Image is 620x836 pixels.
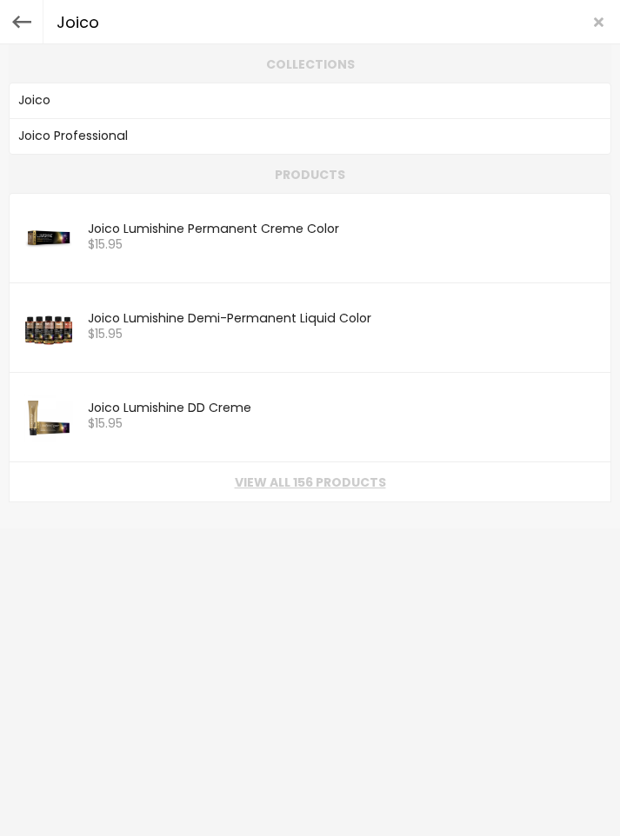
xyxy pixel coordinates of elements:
span: $15.95 [88,325,123,342]
li: Collections: Joico Professional [9,118,611,155]
div: Campaign message [13,3,257,152]
li: Collections: Joico [9,83,611,119]
li: Products: Joico Lumishine DD Creme [9,372,611,462]
li: Products [9,155,611,194]
a: View all 156 products [18,475,602,489]
li: View All [9,462,611,502]
b: Joic [18,127,43,144]
a: o [18,89,602,113]
li: Products: Joico Lumishine Demi-Permanent Liquid Color [9,282,611,373]
h3: Salonshop [65,25,125,43]
img: lumishine_200x.png [24,202,73,275]
div: Hi there, let us know if you have any questions or need any help :) [30,55,239,90]
a: o Professional [18,124,602,149]
img: Lumishine-60ml-913_200x.jpg [24,292,73,365]
div: o Lumishine DD Creme [88,401,602,417]
img: 352363_200x.png [24,382,73,454]
b: Joic [88,309,112,327]
div: o Lumishine Permanent Creme Color [88,222,602,238]
div: o Lumishine Demi-Permanent Liquid Color [88,312,602,328]
button: Gorgias live chat [9,6,52,50]
img: Salonshop logo [30,20,58,48]
b: Joic [88,399,112,416]
div: Message from Salonshop. Hi there, let us know if you have any questions or need any help :) [13,20,257,90]
button: Dismiss campaign [215,22,239,46]
span: $15.95 [88,236,123,253]
li: Collections [9,44,611,83]
b: Joic [18,91,43,109]
li: Products: Joico Lumishine Permanent Creme Color [9,193,611,283]
div: Reply to the campaigns [30,96,239,135]
b: Joic [88,220,112,237]
span: $15.95 [88,415,123,432]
